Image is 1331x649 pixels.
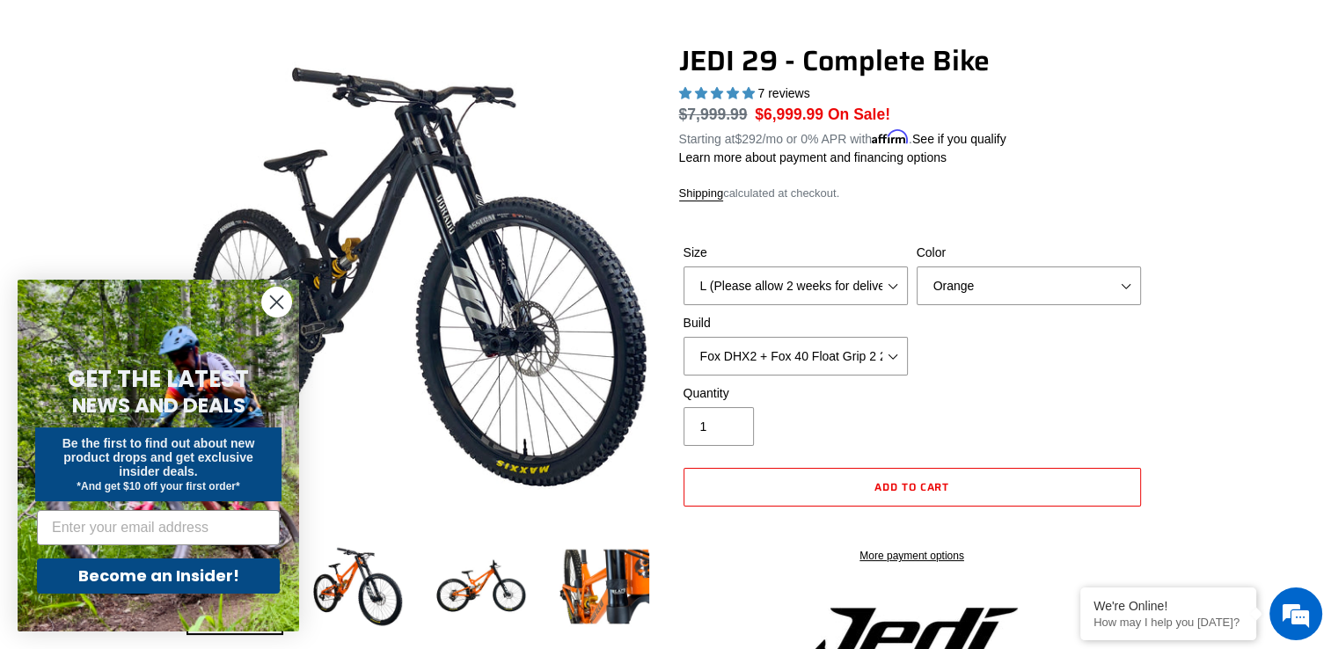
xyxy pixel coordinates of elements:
[37,510,280,545] input: Enter your email address
[679,185,1145,202] div: calculated at checkout.
[735,132,762,146] span: $292
[1093,616,1243,629] p: How may I help you today?
[433,538,530,635] img: Load image into Gallery viewer, JEDI 29 - Complete Bike
[37,558,280,594] button: Become an Insider!
[679,150,947,164] a: Learn more about payment and financing options
[872,129,909,144] span: Affirm
[556,538,653,635] img: Load image into Gallery viewer, JEDI 29 - Complete Bike
[917,244,1141,262] label: Color
[684,548,1141,564] a: More payment options
[72,391,245,419] span: NEWS AND DEALS
[684,384,908,403] label: Quantity
[679,186,724,201] a: Shipping
[874,478,950,495] span: Add to cart
[68,363,249,395] span: GET THE LATEST
[755,106,823,123] span: $6,999.99
[62,436,255,478] span: Be the first to find out about new product drops and get exclusive insider deals.
[261,287,292,317] button: Close dialog
[679,106,748,123] s: $7,999.99
[1093,599,1243,613] div: We're Online!
[679,86,758,100] span: 5.00 stars
[912,132,1006,146] a: See if you qualify - Learn more about Affirm Financing (opens in modal)
[679,126,1006,149] p: Starting at /mo or 0% APR with .
[828,103,890,126] span: On Sale!
[684,314,908,332] label: Build
[77,480,239,492] span: *And get $10 off your first order*
[310,538,406,635] img: Load image into Gallery viewer, JEDI 29 - Complete Bike
[684,468,1141,507] button: Add to cart
[679,44,1145,77] h1: JEDI 29 - Complete Bike
[684,244,908,262] label: Size
[757,86,809,100] span: 7 reviews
